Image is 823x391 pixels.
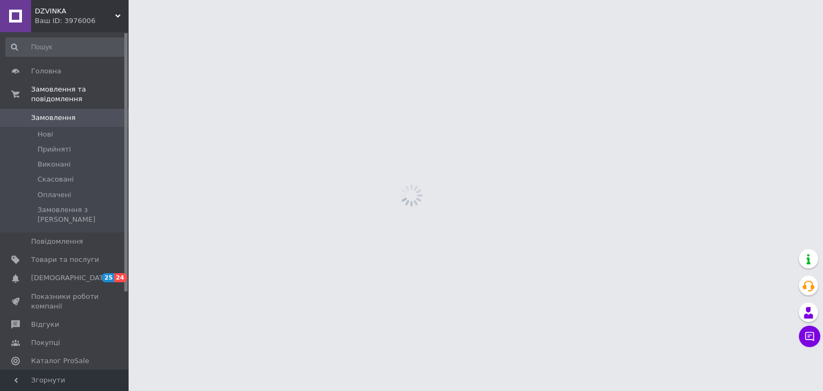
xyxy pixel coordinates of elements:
[31,113,76,123] span: Замовлення
[31,237,83,246] span: Повідомлення
[31,66,61,76] span: Головна
[35,16,129,26] div: Ваш ID: 3976006
[35,6,115,16] span: DZVINKA
[38,130,53,139] span: Нові
[31,338,60,348] span: Покупці
[38,175,74,184] span: Скасовані
[102,273,114,282] span: 25
[799,326,820,347] button: Чат з покупцем
[5,37,126,57] input: Пошук
[31,273,110,283] span: [DEMOGRAPHIC_DATA]
[38,160,71,169] span: Виконані
[31,320,59,329] span: Відгуки
[31,85,129,104] span: Замовлення та повідомлення
[38,190,71,200] span: Оплачені
[31,356,89,366] span: Каталог ProSale
[114,273,126,282] span: 24
[31,255,99,265] span: Товари та послуги
[31,292,99,311] span: Показники роботи компанії
[38,205,125,224] span: Замовлення з [PERSON_NAME]
[38,145,71,154] span: Прийняті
